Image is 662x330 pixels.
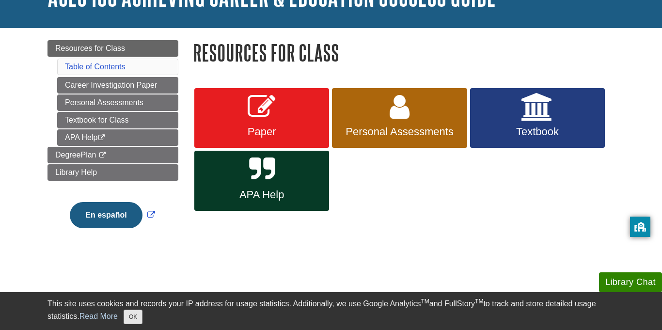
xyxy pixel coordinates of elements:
a: Resources for Class [47,40,178,57]
div: Guide Page Menu [47,40,178,245]
a: Paper [194,88,329,148]
span: Resources for Class [55,44,125,52]
div: This site uses cookies and records your IP address for usage statistics. Additionally, we use Goo... [47,298,615,324]
a: APA Help [57,129,178,146]
a: Table of Contents [65,63,126,71]
a: DegreePlan [47,147,178,163]
button: privacy banner [630,217,650,237]
a: Personal Assessments [57,94,178,111]
span: Textbook [477,126,598,138]
span: Paper [202,126,322,138]
a: Link opens in new window [67,211,157,219]
a: Personal Assessments [332,88,467,148]
a: Read More [79,312,118,320]
sup: TM [475,298,483,305]
i: This link opens in a new window [98,152,107,158]
button: En español [70,202,142,228]
button: Library Chat [599,272,662,292]
i: This link opens in a new window [97,135,106,141]
a: Textbook for Class [57,112,178,128]
sup: TM [421,298,429,305]
span: Personal Assessments [339,126,459,138]
a: Library Help [47,164,178,181]
a: Textbook [470,88,605,148]
a: Career Investigation Paper [57,77,178,94]
a: APA Help [194,151,329,211]
span: DegreePlan [55,151,96,159]
h1: Resources for Class [193,40,615,65]
button: Close [124,310,142,324]
span: APA Help [202,189,322,201]
span: Library Help [55,168,97,176]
